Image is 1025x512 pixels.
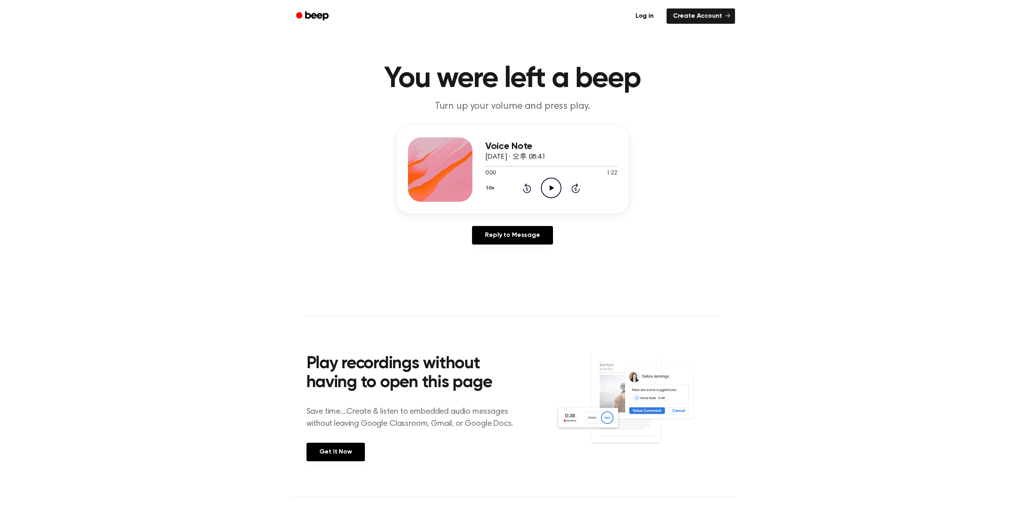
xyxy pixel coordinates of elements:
[472,226,553,245] a: Reply to Message
[555,352,719,460] img: Voice Comments on Docs and Recording Widget
[667,8,735,24] a: Create Account
[485,153,546,161] span: [DATE] · 오후 08:41
[306,354,524,393] h2: Play recordings without having to open this page
[607,169,617,178] span: 1:22
[306,64,719,93] h1: You were left a beep
[485,181,497,195] button: 1.0x
[290,8,336,24] a: Beep
[485,141,617,152] h3: Voice Note
[485,169,496,178] span: 0:00
[358,100,667,113] p: Turn up your volume and press play.
[627,7,662,25] a: Log in
[306,406,524,430] p: Save time....Create & listen to embedded audio messages without leaving Google Classroom, Gmail, ...
[306,443,365,461] a: Get It Now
